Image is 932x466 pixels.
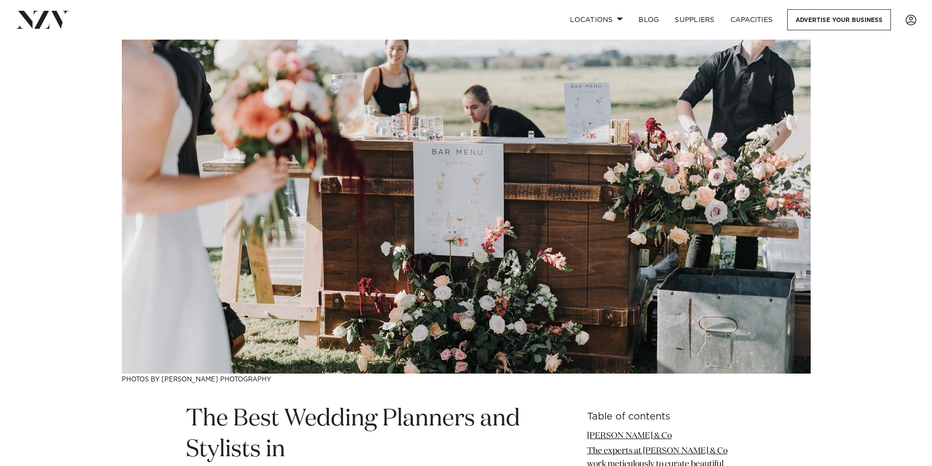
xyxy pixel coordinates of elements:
[122,377,271,383] a: Photos by [PERSON_NAME] Photography
[16,11,69,28] img: nzv-logo.png
[723,9,781,30] a: Capacities
[587,412,747,422] h6: Table of contents
[631,9,667,30] a: BLOG
[787,9,891,30] a: Advertise your business
[562,9,631,30] a: Locations
[667,9,722,30] a: SUPPLIERS
[587,432,672,440] a: [PERSON_NAME] & Co
[122,40,811,374] img: The Best Wedding Planners and Stylists in Wellington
